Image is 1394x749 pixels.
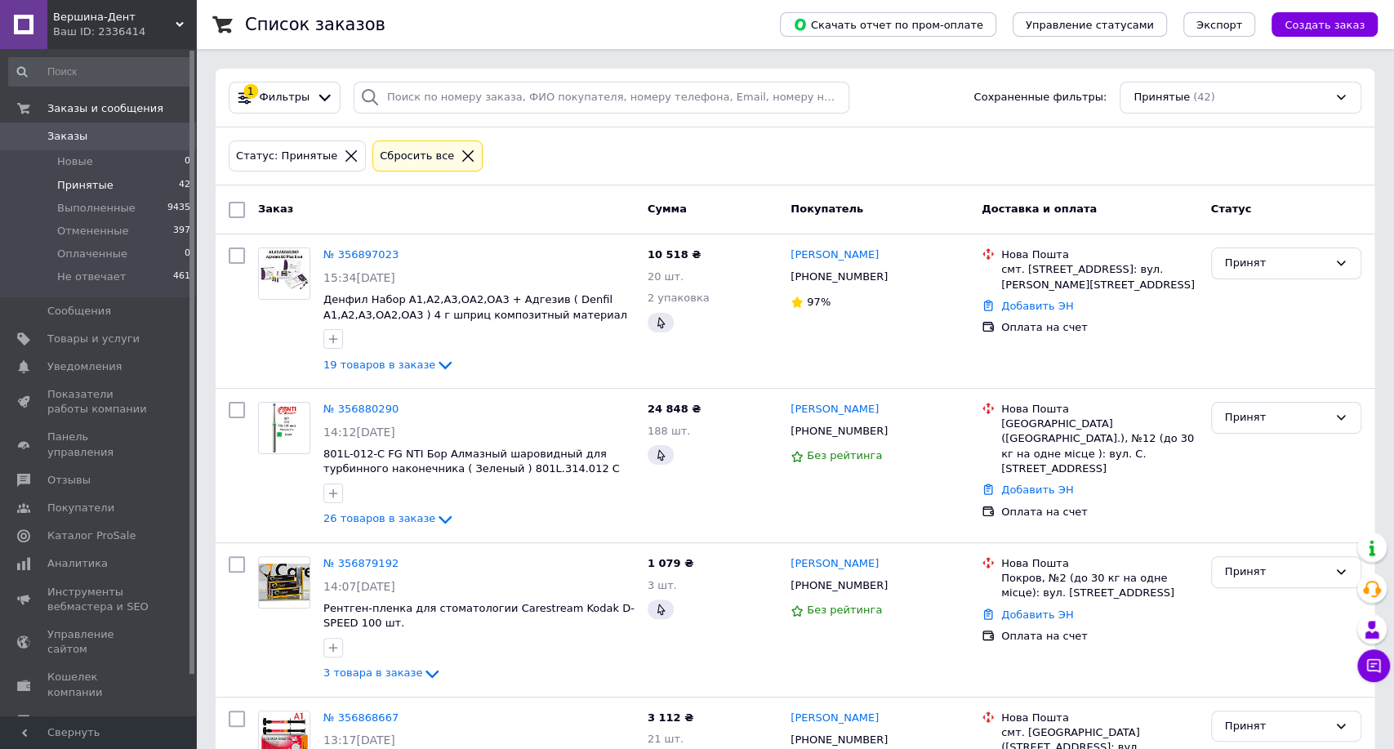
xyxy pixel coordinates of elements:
span: Аналитика [47,556,108,571]
span: Создать заказ [1285,19,1365,31]
button: Скачать отчет по пром-оплате [780,12,996,37]
div: Покров, №2 (до 30 кг на одне місце): вул. [STREET_ADDRESS] [1001,571,1198,600]
span: 26 товаров в заказе [323,513,435,525]
span: Каталог ProSale [47,528,136,543]
span: 461 [173,270,190,284]
span: 3 шт. [648,579,677,591]
span: Покупатель [791,203,863,215]
a: [PERSON_NAME] [791,247,879,263]
button: Создать заказ [1272,12,1378,37]
span: 10 518 ₴ [648,248,701,261]
a: [PERSON_NAME] [791,402,879,417]
span: 21 шт. [648,733,684,745]
a: [PERSON_NAME] [791,556,879,572]
a: № 356897023 [323,248,399,261]
span: [PHONE_NUMBER] [791,579,888,591]
a: [PERSON_NAME] [791,711,879,726]
span: 20 шт. [648,270,684,283]
a: 801L-012-C FG NTI Бор Алмазный шаровидный для турбинного наконечника ( Зеленый ) 801L.314.012 C [323,448,620,475]
span: 14:12[DATE] [323,426,395,439]
img: Фото товару [259,248,310,299]
a: Фото товару [258,402,310,454]
div: Принят [1225,718,1328,735]
div: Нова Пошта [1001,247,1198,262]
div: [GEOGRAPHIC_DATA] ([GEOGRAPHIC_DATA].), №12 (до 30 кг на одне місце ): вул. С. [STREET_ADDRESS] [1001,417,1198,476]
span: 42 [179,178,190,193]
span: Маркет [47,713,89,728]
span: Новые [57,154,93,169]
span: Оплаченные [57,247,127,261]
span: 13:17[DATE] [323,733,395,747]
span: Экспорт [1196,19,1242,31]
span: (42) [1193,91,1215,103]
div: Нова Пошта [1001,402,1198,417]
span: 3 112 ₴ [648,711,693,724]
span: Доставка и оплата [982,203,1097,215]
input: Поиск [8,57,192,87]
span: Без рейтинга [807,604,882,616]
h1: Список заказов [245,15,385,34]
span: Сообщения [47,304,111,319]
span: Уведомления [47,359,122,374]
div: Статус: Принятые [233,148,341,165]
span: Отзывы [47,473,91,488]
span: Товары и услуги [47,332,140,346]
div: Оплата на счет [1001,505,1198,519]
a: 26 товаров в заказе [323,512,455,524]
span: 3 товара в заказе [323,667,422,680]
span: 188 шт. [648,425,691,437]
a: Создать заказ [1255,18,1378,30]
a: Добавить ЭН [1001,300,1073,312]
div: Принят [1225,564,1328,581]
span: Панель управления [47,430,151,459]
a: № 356879192 [323,557,399,569]
button: Чат с покупателем [1357,649,1390,682]
span: Без рейтинга [807,449,882,461]
span: Заказы и сообщения [47,101,163,116]
span: Управление статусами [1026,19,1154,31]
span: Принятые [57,178,114,193]
div: Оплата на счет [1001,629,1198,644]
a: № 356868667 [323,711,399,724]
span: 9435 [167,201,190,216]
span: 19 товаров в заказе [323,359,435,371]
span: 0 [185,247,190,261]
span: Заказ [258,203,293,215]
a: Добавить ЭН [1001,609,1073,621]
span: Инструменты вебмастера и SEO [47,585,151,614]
a: 19 товаров в заказе [323,359,455,371]
span: Денфил Набор А1,А2,А3,ОА2,ОА3 + Адгезив ( Denfil A1,A2,A3,OA2,OA3 ) 4 г шприц композитный материа... [323,293,627,336]
img: Фото товару [272,403,296,453]
span: 0 [185,154,190,169]
span: 1 079 ₴ [648,557,693,569]
span: Заказы [47,129,87,144]
span: Вершина-Дент [53,10,176,25]
img: Фото товару [259,564,310,602]
span: Кошелек компании [47,670,151,699]
span: [PHONE_NUMBER] [791,733,888,746]
span: 97% [807,296,831,308]
span: Не отвечает [57,270,126,284]
span: Принятые [1133,90,1190,105]
a: № 356880290 [323,403,399,415]
input: Поиск по номеру заказа, ФИО покупателя, номеру телефона, Email, номеру накладной [354,82,850,114]
span: Управление сайтом [47,627,151,657]
a: Фото товару [258,247,310,300]
div: 1 [243,84,258,99]
a: 3 товара в заказе [323,667,442,679]
a: Добавить ЭН [1001,484,1073,496]
span: Скачать отчет по пром-оплате [793,17,983,32]
span: Сумма [648,203,687,215]
span: Сохраненные фильтры: [973,90,1107,105]
div: Сбросить все [376,148,457,165]
div: Принят [1225,255,1328,272]
span: 24 848 ₴ [648,403,701,415]
span: Статус [1211,203,1252,215]
span: 15:34[DATE] [323,271,395,284]
div: Ваш ID: 2336414 [53,25,196,39]
div: Принят [1225,409,1328,426]
a: Рентген-пленка для стоматологии Carestream Kodak D-SPEED 100 шт. [323,602,635,630]
span: [PHONE_NUMBER] [791,270,888,283]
